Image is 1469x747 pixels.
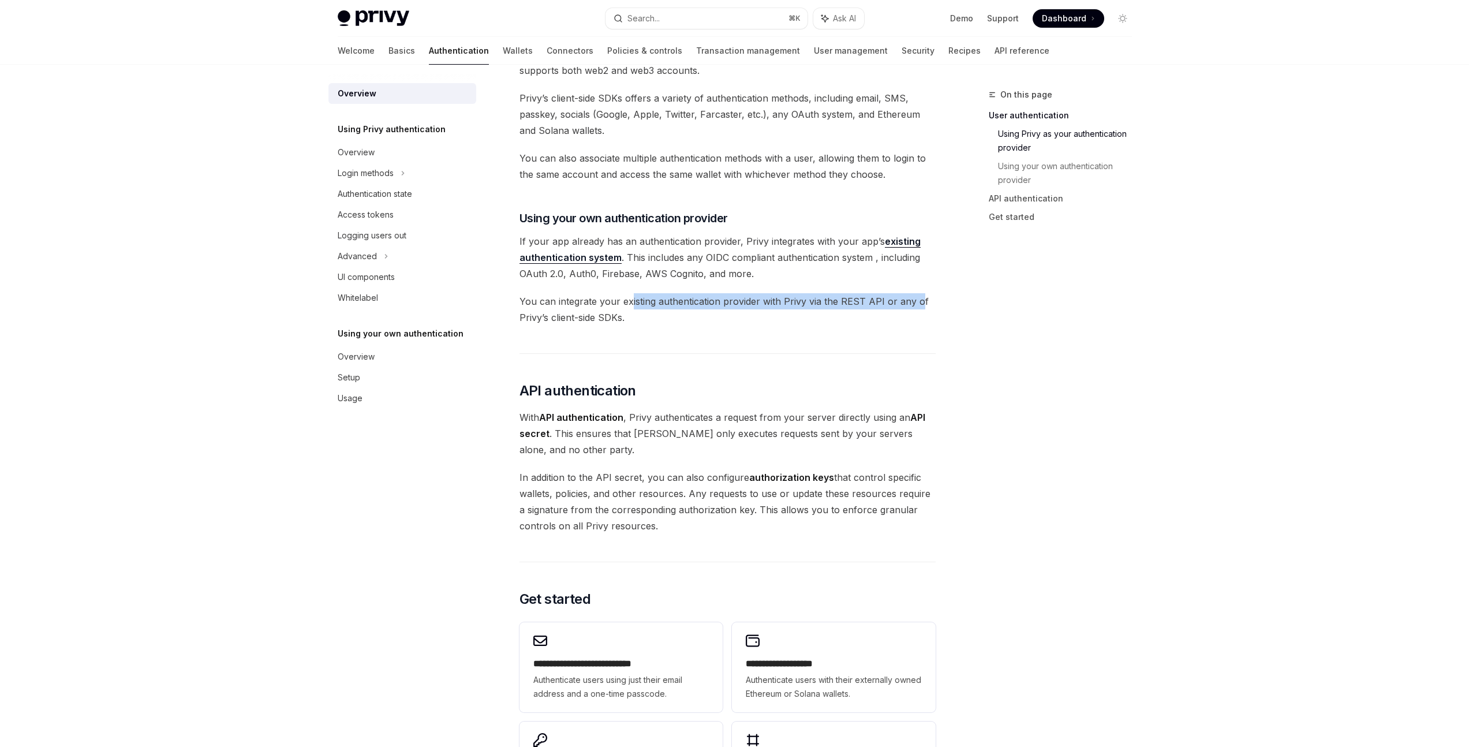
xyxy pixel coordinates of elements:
div: Overview [338,350,375,364]
div: Access tokens [338,208,394,222]
a: Security [902,37,935,65]
strong: authorization keys [749,472,834,483]
a: Using your own authentication provider [998,157,1141,189]
a: Usage [328,388,476,409]
a: Logging users out [328,225,476,246]
h5: Using your own authentication [338,327,463,341]
span: Using your own authentication provider [519,210,728,226]
a: Get started [989,208,1141,226]
button: Toggle dark mode [1113,9,1132,28]
a: Welcome [338,37,375,65]
a: Overview [328,83,476,104]
h5: Using Privy authentication [338,122,446,136]
span: Authenticate users with their externally owned Ethereum or Solana wallets. [746,673,921,701]
a: API authentication [989,189,1141,208]
button: Ask AI [813,8,864,29]
span: API authentication [519,382,636,400]
a: Using Privy as your authentication provider [998,125,1141,157]
div: Setup [338,371,360,384]
span: Privy’s client-side SDKs offers a variety of authentication methods, including email, SMS, passke... [519,90,936,139]
a: Wallets [503,37,533,65]
a: Setup [328,367,476,388]
a: User management [814,37,888,65]
a: Recipes [948,37,981,65]
span: If your app already has an authentication provider, Privy integrates with your app’s . This inclu... [519,233,936,282]
a: Demo [950,13,973,24]
a: Authentication [429,37,489,65]
a: User authentication [989,106,1141,125]
a: Authentication state [328,184,476,204]
img: light logo [338,10,409,27]
a: Connectors [547,37,593,65]
a: UI components [328,267,476,287]
div: Login methods [338,166,394,180]
div: Whitelabel [338,291,378,305]
span: Authenticate users using just their email address and a one-time passcode. [533,673,709,701]
a: Whitelabel [328,287,476,308]
button: Search...⌘K [605,8,808,29]
span: Dashboard [1042,13,1086,24]
div: Authentication state [338,187,412,201]
a: Access tokens [328,204,476,225]
span: You can also associate multiple authentication methods with a user, allowing them to login to the... [519,150,936,182]
a: API reference [995,37,1049,65]
div: Usage [338,391,362,405]
span: Ask AI [833,13,856,24]
span: You can integrate your existing authentication provider with Privy via the REST API or any of Pri... [519,293,936,326]
strong: API authentication [539,412,623,423]
span: Get started [519,590,590,608]
div: Advanced [338,249,377,263]
a: Policies & controls [607,37,682,65]
div: UI components [338,270,395,284]
div: Overview [338,145,375,159]
a: **** **** **** ****Authenticate users with their externally owned Ethereum or Solana wallets. [732,622,935,712]
span: On this page [1000,88,1052,102]
span: With , Privy authenticates a request from your server directly using an . This ensures that [PERS... [519,409,936,458]
span: ⌘ K [788,14,801,23]
div: Overview [338,87,376,100]
a: Basics [388,37,415,65]
div: Search... [627,12,660,25]
span: In addition to the API secret, you can also configure that control specific wallets, policies, an... [519,469,936,534]
a: Transaction management [696,37,800,65]
a: Dashboard [1033,9,1104,28]
a: Overview [328,142,476,163]
a: Support [987,13,1019,24]
div: Logging users out [338,229,406,242]
a: Overview [328,346,476,367]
